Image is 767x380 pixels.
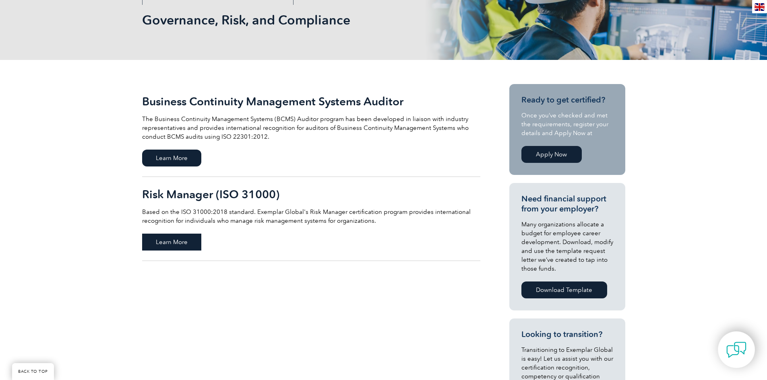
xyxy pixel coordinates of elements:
[521,220,613,273] p: Many organizations allocate a budget for employee career development. Download, modify and use th...
[12,363,54,380] a: BACK TO TOP
[142,207,480,225] p: Based on the ISO 31000:2018 standard. Exemplar Global's Risk Manager certification program provid...
[726,340,746,360] img: contact-chat.png
[142,150,201,166] span: Learn More
[142,177,480,261] a: Risk Manager (ISO 31000) Based on the ISO 31000:2018 standard. Exemplar Global's Risk Manager cer...
[142,115,480,141] p: The Business Continuity Management Systems (BCMS) Auditor program has been developed in liaison w...
[521,194,613,214] h3: Need financial support from your employer?
[521,146,582,163] a: Apply Now
[142,84,480,177] a: Business Continuity Management Systems Auditor The Business Continuity Management Systems (BCMS) ...
[521,329,613,339] h3: Looking to transition?
[142,12,451,28] h1: Governance, Risk, and Compliance
[142,188,480,201] h2: Risk Manager (ISO 31000)
[521,281,607,298] a: Download Template
[755,3,765,11] img: en
[521,111,613,138] p: Once you’ve checked and met the requirements, register your details and Apply Now at
[142,95,480,108] h2: Business Continuity Management Systems Auditor
[521,95,613,105] h3: Ready to get certified?
[142,234,201,251] span: Learn More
